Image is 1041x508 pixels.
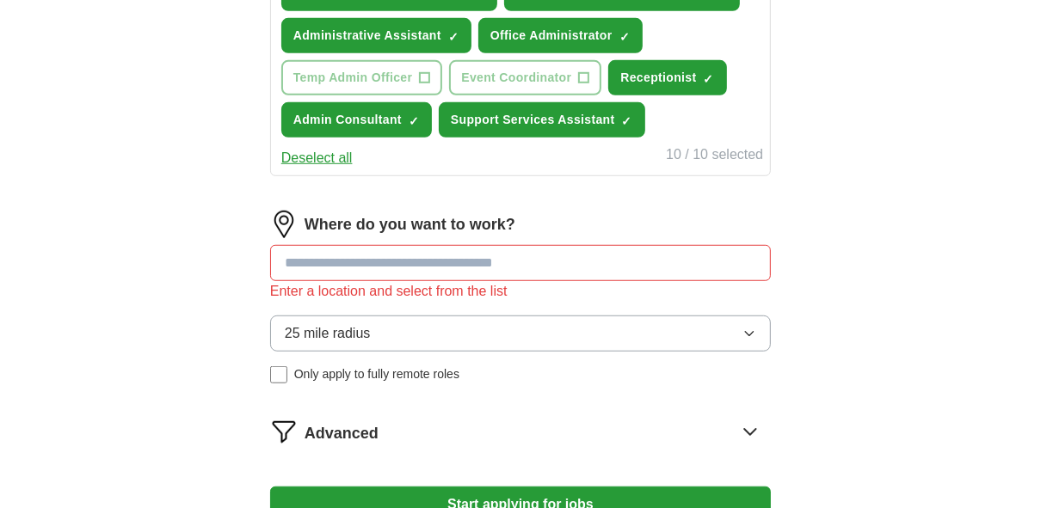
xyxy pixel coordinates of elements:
button: Temp Admin Officer [281,60,443,95]
button: Event Coordinator [449,60,601,95]
button: Support Services Assistant✓ [439,102,645,138]
button: Administrative Assistant✓ [281,18,471,53]
span: 25 mile radius [285,323,371,344]
span: Administrative Assistant [293,27,441,45]
span: Advanced [305,422,379,445]
img: location.png [270,211,298,238]
span: ✓ [409,114,419,128]
span: Receptionist [620,69,696,87]
span: ✓ [619,30,630,44]
button: Admin Consultant✓ [281,102,432,138]
div: 10 / 10 selected [666,144,763,168]
span: Temp Admin Officer [293,69,413,87]
button: Deselect all [281,148,353,168]
span: Event Coordinator [461,69,571,87]
span: Only apply to fully remote roles [294,365,459,383]
div: Enter a location and select from the list [270,281,771,302]
img: filter [270,418,298,445]
button: 25 mile radius [270,315,771,352]
span: ✓ [448,30,459,44]
span: ✓ [704,72,714,86]
span: Office Administrator [490,27,613,45]
span: ✓ [622,114,632,128]
input: Only apply to fully remote roles [270,366,287,383]
button: Office Administrator✓ [478,18,643,53]
button: Receptionist✓ [608,60,726,95]
span: Admin Consultant [293,111,402,129]
label: Where do you want to work? [305,213,515,236]
span: Support Services Assistant [451,111,615,129]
